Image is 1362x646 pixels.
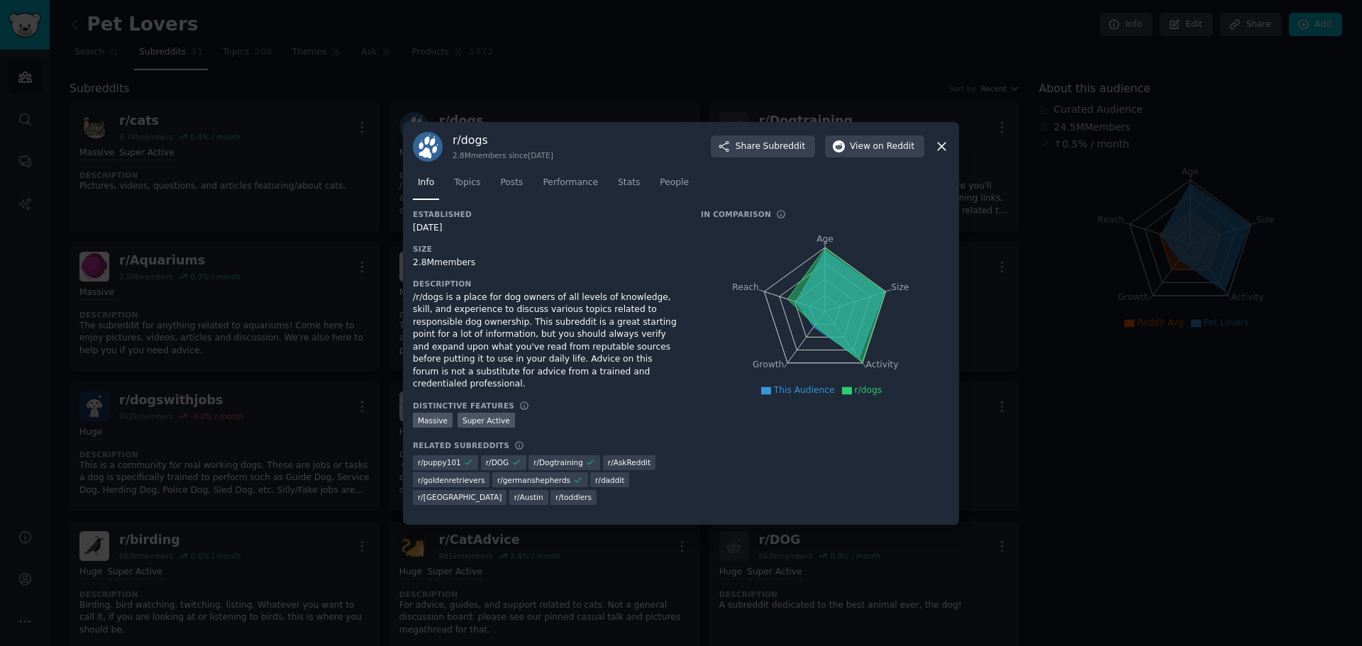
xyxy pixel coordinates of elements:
span: r/ toddlers [555,492,592,502]
span: r/ daddit [595,475,624,485]
span: Posts [500,177,523,189]
span: r/ DOG [486,457,509,467]
a: Topics [449,172,485,201]
span: r/ [GEOGRAPHIC_DATA] [418,492,502,502]
h3: r/ dogs [453,133,553,147]
img: dogs [413,132,443,162]
a: People [655,172,694,201]
div: 2.8M members [413,257,681,269]
span: Info [418,177,434,189]
span: Performance [543,177,598,189]
h3: Distinctive Features [413,401,514,411]
span: r/ AskReddit [608,457,650,467]
h3: Related Subreddits [413,440,509,450]
tspan: Age [816,234,834,244]
div: Super Active [458,413,515,428]
button: ShareSubreddit [711,135,815,158]
h3: Description [413,279,681,289]
span: Stats [618,177,640,189]
div: /r/dogs is a place for dog owners of all levels of knowledge, skill, and experience to discuss va... [413,291,681,391]
div: Massive [413,413,453,428]
h3: Size [413,244,681,254]
tspan: Growth [753,360,784,369]
h3: Established [413,209,681,219]
span: on Reddit [873,140,914,153]
span: r/dogs [855,385,882,395]
span: r/ goldenretrievers [418,475,485,485]
span: r/ puppy101 [418,457,461,467]
tspan: Reach [732,282,759,291]
a: Stats [613,172,645,201]
a: Info [413,172,439,201]
span: Share [736,140,805,153]
tspan: Activity [866,360,899,369]
span: r/ Austin [514,492,543,502]
span: r/ germanshepherds [497,475,570,485]
div: [DATE] [413,222,681,235]
span: Subreddit [763,140,805,153]
div: 2.8M members since [DATE] [453,150,553,160]
a: Posts [495,172,528,201]
span: r/ Dogtraining [533,457,583,467]
a: Performance [538,172,603,201]
span: This Audience [774,385,835,395]
h3: In Comparison [701,209,771,219]
button: Viewon Reddit [825,135,924,158]
span: View [850,140,914,153]
span: Topics [454,177,480,189]
span: People [660,177,689,189]
tspan: Size [891,282,909,291]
